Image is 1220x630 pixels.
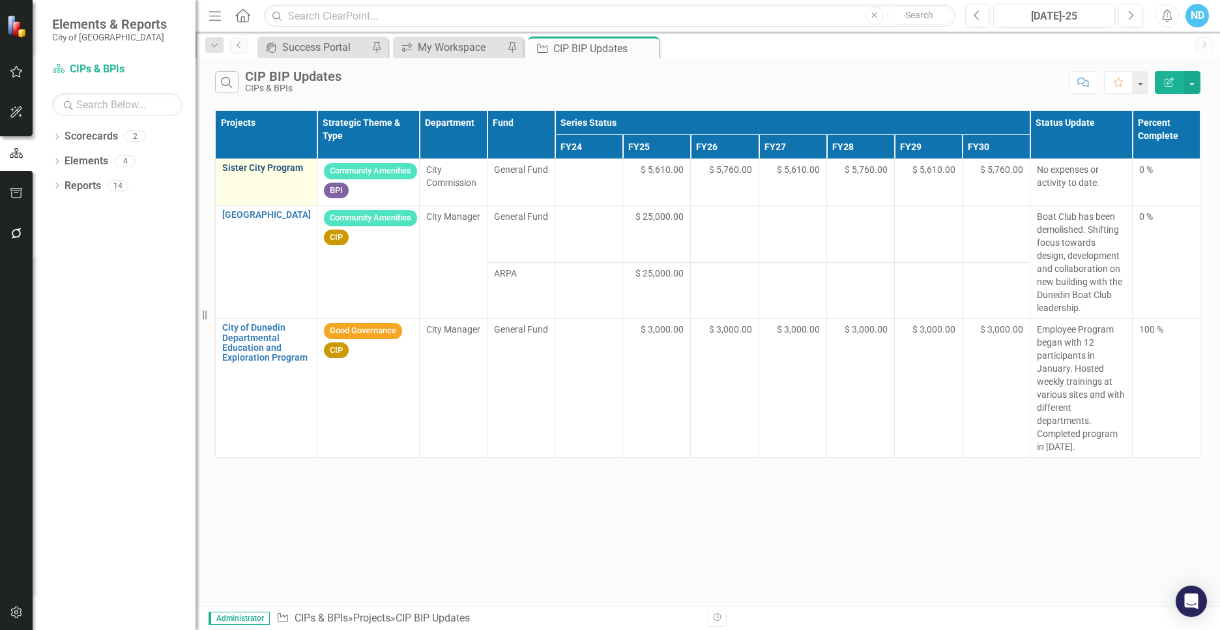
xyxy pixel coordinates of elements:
[894,262,962,319] td: Double-Click to Edit
[52,62,182,77] a: CIPs & BPIs
[555,206,622,263] td: Double-Click to Edit
[317,206,419,319] td: Double-Click to Edit
[963,206,1030,263] td: Double-Click to Edit
[759,159,826,206] td: Double-Click to Edit
[1030,319,1132,458] td: Double-Click to Edit
[691,159,759,206] td: Double-Click to Edit
[635,210,684,223] span: $ 25,000.00
[1037,323,1125,453] p: Employee Program began with 12 participants in January. Hosted weekly trainings at various sites ...
[52,93,182,116] input: Search Below...
[826,159,894,206] td: Double-Click to Edit
[845,163,888,176] span: $ 5,760.00
[623,319,691,458] td: Double-Click to Edit
[264,5,955,27] input: Search ClearPoint...
[1037,163,1125,189] p: No expenses or activity to date.
[124,131,145,142] div: 2
[418,39,504,55] div: My Workspace
[396,39,504,55] a: My Workspace
[426,211,480,222] span: City Manager
[641,323,684,336] span: $ 3,000.00
[691,262,759,319] td: Double-Click to Edit
[759,262,826,319] td: Double-Click to Edit
[555,262,622,319] td: Double-Click to Edit
[905,10,933,20] span: Search
[826,319,894,458] td: Double-Click to Edit
[324,230,349,246] span: CIP
[52,32,167,42] small: City of [GEOGRAPHIC_DATA]
[209,612,270,625] span: Administrator
[709,323,752,336] span: $ 3,000.00
[555,319,622,458] td: Double-Click to Edit
[1037,210,1125,314] p: Boat Club has been demolished. Shifting focus towards design, development and collaboration on ne...
[1139,210,1193,223] div: 0 %
[295,612,348,624] a: CIPs & BPIs
[487,319,555,458] td: Double-Click to Edit
[963,319,1030,458] td: Double-Click to Edit
[494,210,548,223] span: General Fund
[777,163,820,176] span: $ 5,610.00
[487,262,555,319] td: Double-Click to Edit
[709,163,752,176] span: $ 5,760.00
[1132,206,1200,319] td: Double-Click to Edit
[487,159,555,206] td: Double-Click to Edit
[65,179,101,194] a: Reports
[641,163,684,176] span: $ 5,610.00
[245,83,341,93] div: CIPs & BPIs
[419,159,487,206] td: Double-Click to Edit
[555,159,622,206] td: Double-Click to Edit
[623,262,691,319] td: Double-Click to Edit
[276,611,698,626] div: » »
[553,40,656,57] div: CIP BIP Updates
[887,7,952,25] button: Search
[691,319,759,458] td: Double-Click to Edit
[245,69,341,83] div: CIP BIP Updates
[1132,319,1200,458] td: Double-Click to Edit
[324,342,349,359] span: CIP
[623,206,691,263] td: Double-Click to Edit
[222,323,310,363] a: City of Dunedin Departmental Education and Exploration Program
[324,163,417,179] span: Community Amenities
[7,15,29,38] img: ClearPoint Strategy
[1030,159,1132,206] td: Double-Click to Edit
[324,323,402,339] span: Good Governance
[963,159,1030,206] td: Double-Click to Edit
[108,180,128,191] div: 14
[317,159,419,206] td: Double-Click to Edit
[52,16,167,32] span: Elements & Reports
[396,612,470,624] div: CIP BIP Updates
[691,206,759,263] td: Double-Click to Edit
[216,319,317,458] td: Double-Click to Edit Right Click for Context Menu
[317,319,419,458] td: Double-Click to Edit
[1030,206,1132,319] td: Double-Click to Edit
[222,210,311,220] a: [GEOGRAPHIC_DATA]
[65,129,118,144] a: Scorecards
[1185,4,1209,27] button: ND
[261,39,368,55] a: Success Portal
[324,183,349,199] span: BPI
[826,206,894,263] td: Double-Click to Edit
[777,323,820,336] span: $ 3,000.00
[1139,163,1193,176] div: 0 %
[963,262,1030,319] td: Double-Click to Edit
[419,319,487,458] td: Double-Click to Edit
[65,154,108,169] a: Elements
[494,163,548,176] span: General Fund
[759,319,826,458] td: Double-Click to Edit
[222,163,310,173] a: Sister City Program
[426,164,476,188] span: City Commission
[894,159,962,206] td: Double-Click to Edit
[419,206,487,319] td: Double-Click to Edit
[494,267,548,280] span: ARPA
[216,206,317,319] td: Double-Click to Edit Right Click for Context Menu
[826,262,894,319] td: Double-Click to Edit
[980,163,1023,176] span: $ 5,760.00
[894,319,962,458] td: Double-Click to Edit
[1176,586,1207,617] div: Open Intercom Messenger
[494,323,548,336] span: General Fund
[1139,323,1193,336] div: 100 %
[894,206,962,263] td: Double-Click to Edit
[1132,159,1200,206] td: Double-Click to Edit
[216,159,317,206] td: Double-Click to Edit Right Click for Context Menu
[487,206,555,263] td: Double-Click to Edit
